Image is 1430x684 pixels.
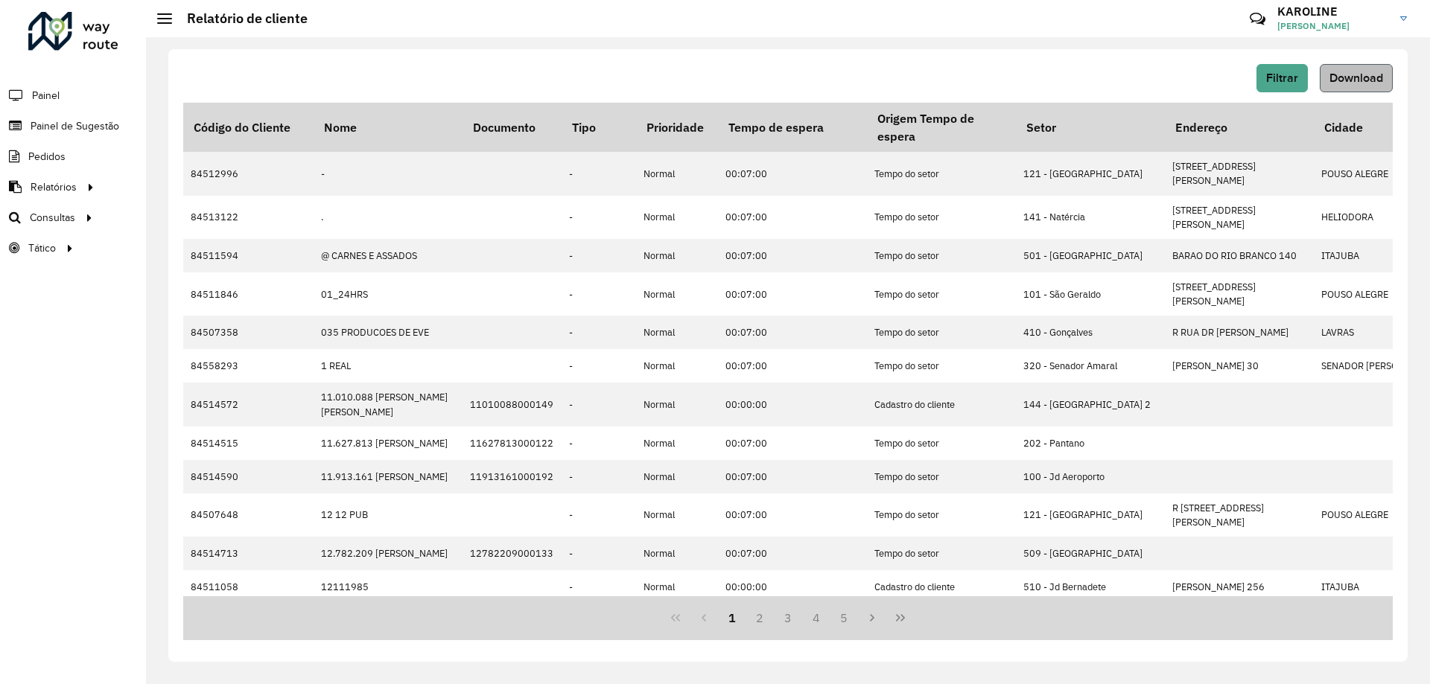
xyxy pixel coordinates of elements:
[636,570,718,604] td: Normal
[562,460,636,493] td: -
[867,316,1016,349] td: Tempo do setor
[1256,64,1308,92] button: Filtrar
[183,570,314,604] td: 84511058
[867,196,1016,239] td: Tempo do setor
[718,460,867,493] td: 00:07:00
[463,460,562,493] td: 11913161000192
[1165,152,1314,195] td: [STREET_ADDRESS][PERSON_NAME]
[1016,460,1165,493] td: 100 - Jd Aeroporto
[636,349,718,383] td: Normal
[830,604,859,632] button: 5
[867,426,1016,460] td: Tempo do setor
[867,570,1016,604] td: Cadastro do cliente
[172,10,308,27] h2: Relatório de cliente
[314,349,463,383] td: 1 REAL
[183,316,314,349] td: 84507358
[314,570,463,604] td: 12111985
[636,272,718,316] td: Normal
[1165,570,1314,604] td: [PERSON_NAME] 256
[718,152,867,195] td: 00:07:00
[463,383,562,426] td: 11010088000149
[32,88,60,103] span: Painel
[636,383,718,426] td: Normal
[718,316,867,349] td: 00:07:00
[1266,71,1298,84] span: Filtrar
[1016,103,1165,152] th: Setor
[636,316,718,349] td: Normal
[183,383,314,426] td: 84514572
[867,349,1016,383] td: Tempo do setor
[1165,493,1314,537] td: R [STREET_ADDRESS][PERSON_NAME]
[718,604,746,632] button: 1
[314,493,463,537] td: 12 12 PUB
[463,537,562,570] td: 12782209000133
[183,349,314,383] td: 84558293
[718,349,867,383] td: 00:07:00
[31,118,119,134] span: Painel de Sugestão
[314,460,463,493] td: 11.913.161 [PERSON_NAME]
[718,383,867,426] td: 00:00:00
[636,152,718,195] td: Normal
[718,103,867,152] th: Tempo de espera
[314,272,463,316] td: 01_24HRS
[718,426,867,460] td: 00:07:00
[31,179,77,195] span: Relatórios
[1016,570,1165,604] td: 510 - Jd Bernadete
[183,537,314,570] td: 84514713
[1165,196,1314,239] td: [STREET_ADDRESS][PERSON_NAME]
[562,272,636,316] td: -
[1016,239,1165,272] td: 501 - [GEOGRAPHIC_DATA]
[314,426,463,460] td: 11.627.813 [PERSON_NAME]
[562,493,636,537] td: -
[774,604,802,632] button: 3
[1329,71,1383,84] span: Download
[867,383,1016,426] td: Cadastro do cliente
[858,604,886,632] button: Next Page
[1165,103,1314,152] th: Endereço
[562,570,636,604] td: -
[562,316,636,349] td: -
[1016,493,1165,537] td: 121 - [GEOGRAPHIC_DATA]
[463,103,562,152] th: Documento
[867,493,1016,537] td: Tempo do setor
[183,272,314,316] td: 84511846
[867,239,1016,272] td: Tempo do setor
[718,272,867,316] td: 00:07:00
[463,426,562,460] td: 11627813000122
[562,426,636,460] td: -
[636,103,718,152] th: Prioridade
[1277,4,1389,19] h3: KAROLINE
[314,537,463,570] td: 12.782.209 [PERSON_NAME]
[1016,383,1165,426] td: 144 - [GEOGRAPHIC_DATA] 2
[802,604,830,632] button: 4
[867,537,1016,570] td: Tempo do setor
[183,426,314,460] td: 84514515
[183,196,314,239] td: 84513122
[1165,272,1314,316] td: [STREET_ADDRESS][PERSON_NAME]
[718,196,867,239] td: 00:07:00
[1165,316,1314,349] td: R RUA DR [PERSON_NAME]
[636,537,718,570] td: Normal
[867,103,1016,152] th: Origem Tempo de espera
[1016,537,1165,570] td: 509 - [GEOGRAPHIC_DATA]
[183,152,314,195] td: 84512996
[562,152,636,195] td: -
[183,460,314,493] td: 84514590
[718,537,867,570] td: 00:07:00
[1242,3,1274,35] a: Contato Rápido
[1165,239,1314,272] td: BARAO DO RIO BRANCO 140
[718,239,867,272] td: 00:07:00
[562,103,636,152] th: Tipo
[1016,426,1165,460] td: 202 - Pantano
[718,570,867,604] td: 00:00:00
[562,196,636,239] td: -
[636,196,718,239] td: Normal
[1165,349,1314,383] td: [PERSON_NAME] 30
[636,239,718,272] td: Normal
[718,493,867,537] td: 00:07:00
[867,460,1016,493] td: Tempo do setor
[183,493,314,537] td: 84507648
[314,383,463,426] td: 11.010.088 [PERSON_NAME] [PERSON_NAME]
[562,383,636,426] td: -
[1016,349,1165,383] td: 320 - Senador Amaral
